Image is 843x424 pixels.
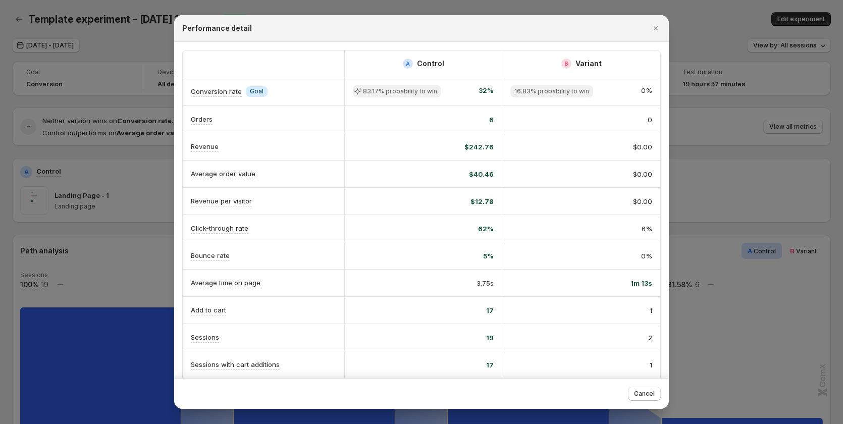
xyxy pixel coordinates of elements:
[514,87,589,95] span: 16.83% probability to win
[406,61,410,67] h2: A
[641,251,652,261] span: 0%
[191,305,226,315] p: Add to cart
[633,142,652,152] span: $0.00
[191,86,242,96] p: Conversion rate
[575,59,602,69] h2: Variant
[650,305,652,315] span: 1
[191,278,260,288] p: Average time on page
[464,142,494,152] span: $242.76
[182,23,252,33] h2: Performance detail
[489,115,494,125] span: 6
[250,87,264,95] span: Goal
[564,61,568,67] h2: B
[470,196,494,206] span: $12.78
[483,251,494,261] span: 5%
[648,115,652,125] span: 0
[642,224,652,234] span: 6%
[634,390,655,398] span: Cancel
[630,278,652,288] span: 1m 13s
[477,278,494,288] span: 3.75s
[641,85,652,97] span: 0%
[191,141,219,151] p: Revenue
[191,196,252,206] p: Revenue per visitor
[191,223,248,233] p: Click-through rate
[191,332,219,342] p: Sessions
[633,196,652,206] span: $0.00
[191,114,213,124] p: Orders
[649,21,663,35] button: Close
[191,250,230,260] p: Bounce rate
[633,169,652,179] span: $0.00
[486,305,494,315] span: 17
[191,359,280,369] p: Sessions with cart additions
[650,360,652,370] span: 1
[363,87,437,95] span: 83.17% probability to win
[479,85,494,97] span: 32%
[628,387,661,401] button: Cancel
[191,169,255,179] p: Average order value
[648,333,652,343] span: 2
[486,333,494,343] span: 19
[478,224,494,234] span: 62%
[469,169,494,179] span: $40.46
[417,59,444,69] h2: Control
[486,360,494,370] span: 17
